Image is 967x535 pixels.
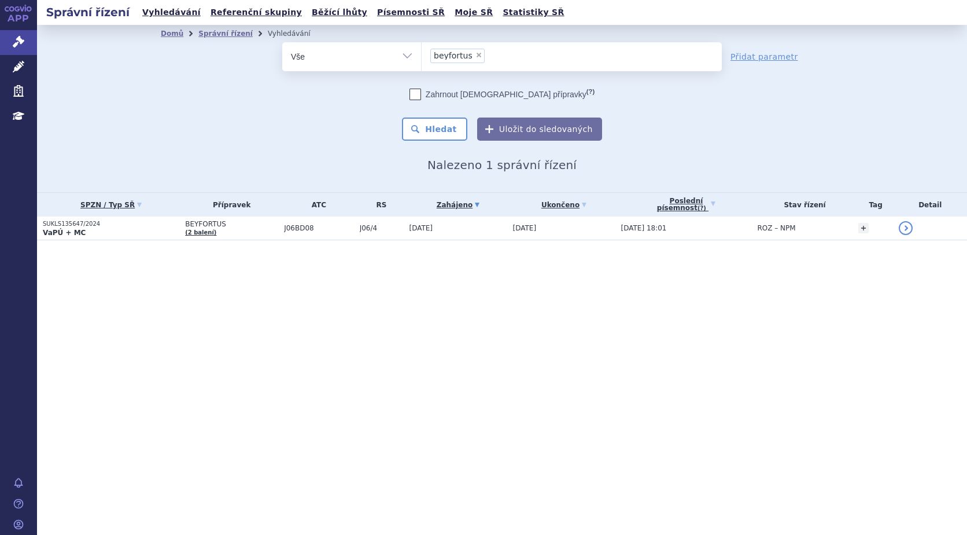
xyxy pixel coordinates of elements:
[621,193,752,217] a: Poslednípísemnost(?)
[427,158,577,172] span: Nalezeno 1 správní řízení
[434,52,473,60] span: beyfortus
[697,205,706,212] abbr: (?)
[409,224,433,232] span: [DATE]
[513,197,615,213] a: Ukončeno
[139,5,204,20] a: Vyhledávání
[268,25,326,42] li: Vyhledávání
[284,224,353,232] span: J06BD08
[477,118,602,141] button: Uložit do sledovaných
[43,229,86,237] strong: VaPÚ + MC
[499,5,567,20] a: Statistiky SŘ
[374,5,448,20] a: Písemnosti SŘ
[858,223,869,233] a: +
[621,224,667,232] span: [DATE] 18:01
[757,224,795,232] span: ROZ – NPM
[899,221,913,235] a: detail
[893,193,967,217] th: Detail
[278,193,353,217] th: ATC
[179,193,278,217] th: Přípravek
[402,118,467,141] button: Hledat
[451,5,496,20] a: Moje SŘ
[730,51,798,63] a: Přidat parametr
[43,220,179,228] p: SUKLS135647/2024
[409,197,507,213] a: Zahájeno
[852,193,894,217] th: Tag
[37,4,139,20] h2: Správní řízení
[475,52,482,58] span: ×
[409,89,595,100] label: Zahrnout [DEMOGRAPHIC_DATA] přípravky
[513,224,537,232] span: [DATE]
[751,193,852,217] th: Stav řízení
[43,197,179,213] a: SPZN / Typ SŘ
[360,224,404,232] span: J06/4
[161,30,183,38] a: Domů
[185,220,278,228] span: BEYFORTUS
[586,88,595,96] abbr: (?)
[354,193,404,217] th: RS
[488,48,494,63] input: beyfortus
[308,5,371,20] a: Běžící lhůty
[207,5,305,20] a: Referenční skupiny
[185,229,216,236] a: (2 balení)
[198,30,253,38] a: Správní řízení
